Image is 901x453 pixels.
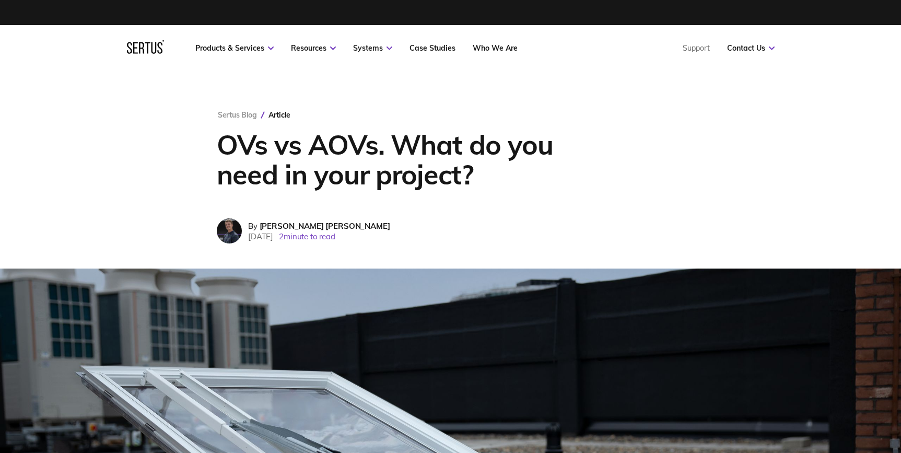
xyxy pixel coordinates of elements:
div: By [248,221,390,231]
a: Systems [353,43,392,53]
a: Contact Us [727,43,775,53]
a: Products & Services [195,43,274,53]
h1: OVs vs AOVs. What do you need in your project? [217,130,616,189]
span: [DATE] [248,231,273,241]
span: 2 minute to read [279,231,335,241]
a: Who We Are [473,43,518,53]
a: Sertus Blog [218,110,257,120]
a: Resources [291,43,336,53]
a: Case Studies [409,43,455,53]
span: [PERSON_NAME] [PERSON_NAME] [260,221,390,231]
a: Support [683,43,710,53]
